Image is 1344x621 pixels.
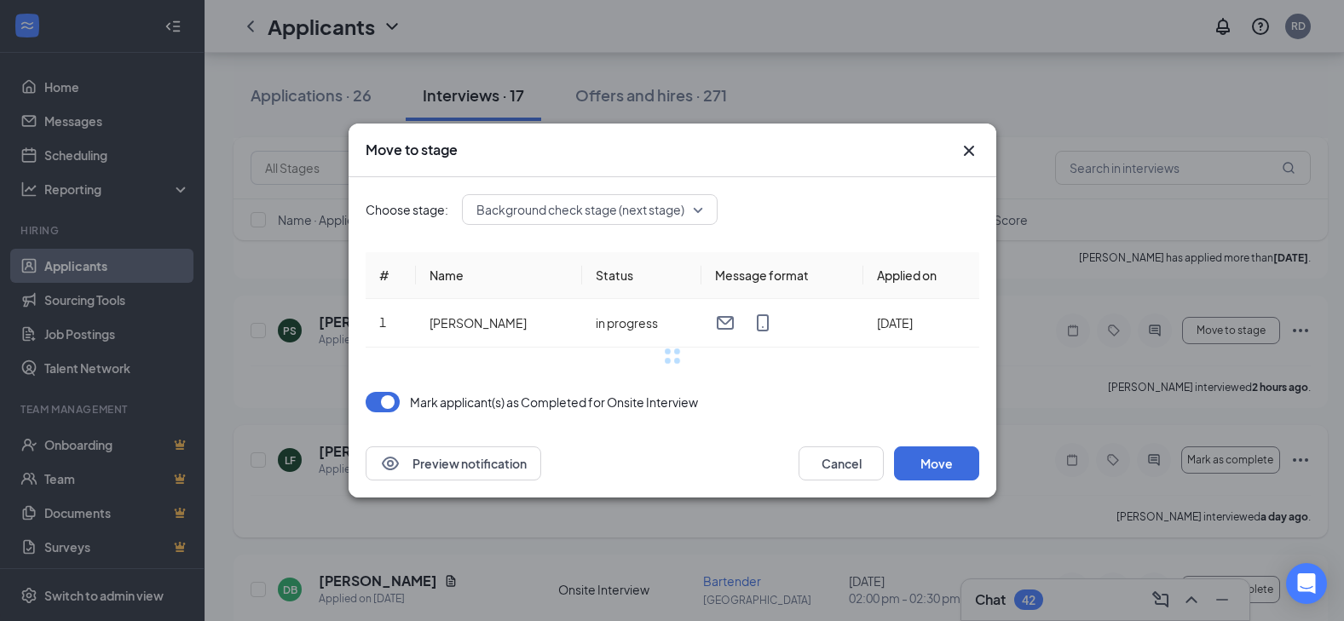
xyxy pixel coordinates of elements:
[715,313,735,333] svg: Email
[379,314,386,330] span: 1
[581,299,701,348] td: in progress
[701,252,863,299] th: Message format
[862,252,978,299] th: Applied on
[894,446,979,480] button: Move
[753,313,773,333] svg: MobileSms
[366,252,416,299] th: #
[799,446,884,480] button: Cancel
[366,446,541,480] button: EyePreview notification
[1286,563,1327,604] div: Open Intercom Messenger
[476,197,684,222] span: Background check stage (next stage)
[581,252,701,299] th: Status
[366,200,448,219] span: Choose stage:
[862,299,978,348] td: [DATE]
[959,141,979,161] svg: Cross
[415,252,581,299] th: Name
[410,394,698,411] p: Mark applicant(s) as Completed for Onsite Interview
[429,315,526,331] span: [PERSON_NAME]
[366,141,458,159] h3: Move to stage
[959,141,979,161] button: Close
[380,453,401,474] svg: Eye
